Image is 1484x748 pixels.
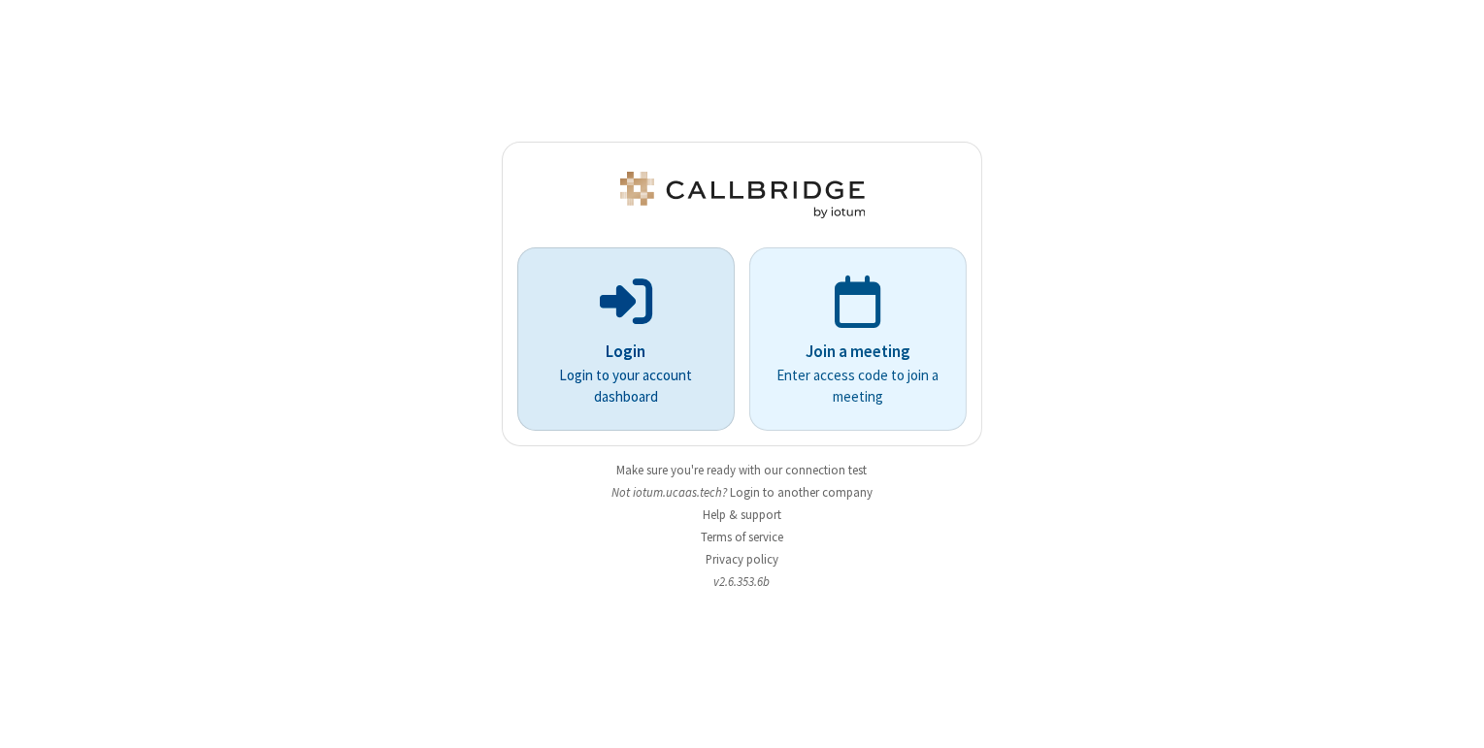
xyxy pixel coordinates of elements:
a: Join a meetingEnter access code to join a meeting [749,247,967,431]
iframe: Chat [1435,698,1469,734]
p: Enter access code to join a meeting [776,365,940,408]
li: Not iotum.​ucaas.​tech? [502,483,982,502]
img: iotum.​ucaas.​tech [616,172,869,218]
p: Join a meeting [776,340,940,365]
a: Terms of service [701,529,783,545]
button: Login to another company [730,483,873,502]
p: Login [544,340,708,365]
p: Login to your account dashboard [544,365,708,408]
li: v2.6.353.6b [502,572,982,591]
a: Make sure you're ready with our connection test [617,462,868,478]
button: LoginLogin to your account dashboard [517,247,735,431]
a: Privacy policy [706,551,778,568]
a: Help & support [703,506,781,523]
